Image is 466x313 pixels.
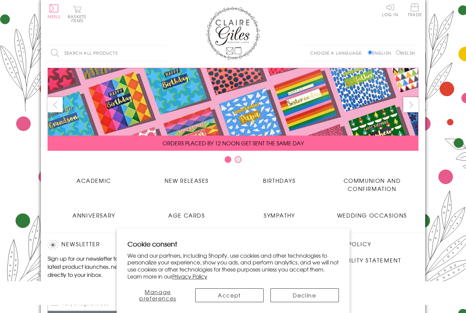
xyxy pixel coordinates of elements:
button: Decline [270,288,339,302]
a: Academic [48,171,140,184]
button: next [403,97,418,112]
a: Privacy Policy [172,272,207,280]
a: Wedding Occasions [326,206,418,219]
span: Academic [77,176,111,184]
button: Basket0 items [68,5,86,23]
button: Manage preferences [127,288,188,302]
p: Sign up for our newsletter to receive the latest product launches, news and offers directly to yo... [48,254,162,279]
input: Welsh [396,50,400,55]
a: Sympathy [233,206,326,219]
button: prev [48,97,63,112]
span: Manage preferences [139,288,176,302]
button: Carousel Page 1 (Current Slide) [225,156,231,163]
button: Carousel Page 2 [235,156,241,163]
span: Wedding Occasions [337,211,407,219]
div: Carousel Pagination [48,156,418,166]
input: Search all products [48,46,166,61]
a: Trade [408,3,422,18]
span: Anniversary [72,211,115,219]
a: Communion and Confirmation [326,171,418,193]
a: Anniversary [48,206,140,219]
a: Age Cards [140,206,233,219]
span: Trade [408,3,422,17]
h2: Newsletter [48,240,162,250]
span: Menu [48,13,61,20]
span: Sympathy [264,211,295,219]
p: We and our partners, including Shopify, use cookies and other technologies to personalize your ex... [127,252,339,280]
span: Communion and Confirmation [344,176,401,193]
button: Accept [195,288,264,302]
p: Choose a language: [310,50,367,56]
a: New Releases [140,171,233,184]
span: 0 items [71,13,86,24]
label: English [368,50,395,56]
span: Age Cards [168,211,205,219]
a: Log In [382,3,398,17]
h2: Cookie consent [127,239,339,249]
button: Menu [48,4,61,19]
span: ORDERS PLACED BY 12 NOON GET SENT THE SAME DAY [163,139,304,147]
span: Birthdays [263,176,295,184]
span: New Releases [165,176,209,184]
img: Claire Giles Greetings Cards [206,7,260,60]
a: Accessibility Statement [318,256,402,265]
a: Birthdays [233,171,326,184]
input: English [368,50,372,55]
input: Search [159,46,166,61]
label: Welsh [396,50,415,56]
